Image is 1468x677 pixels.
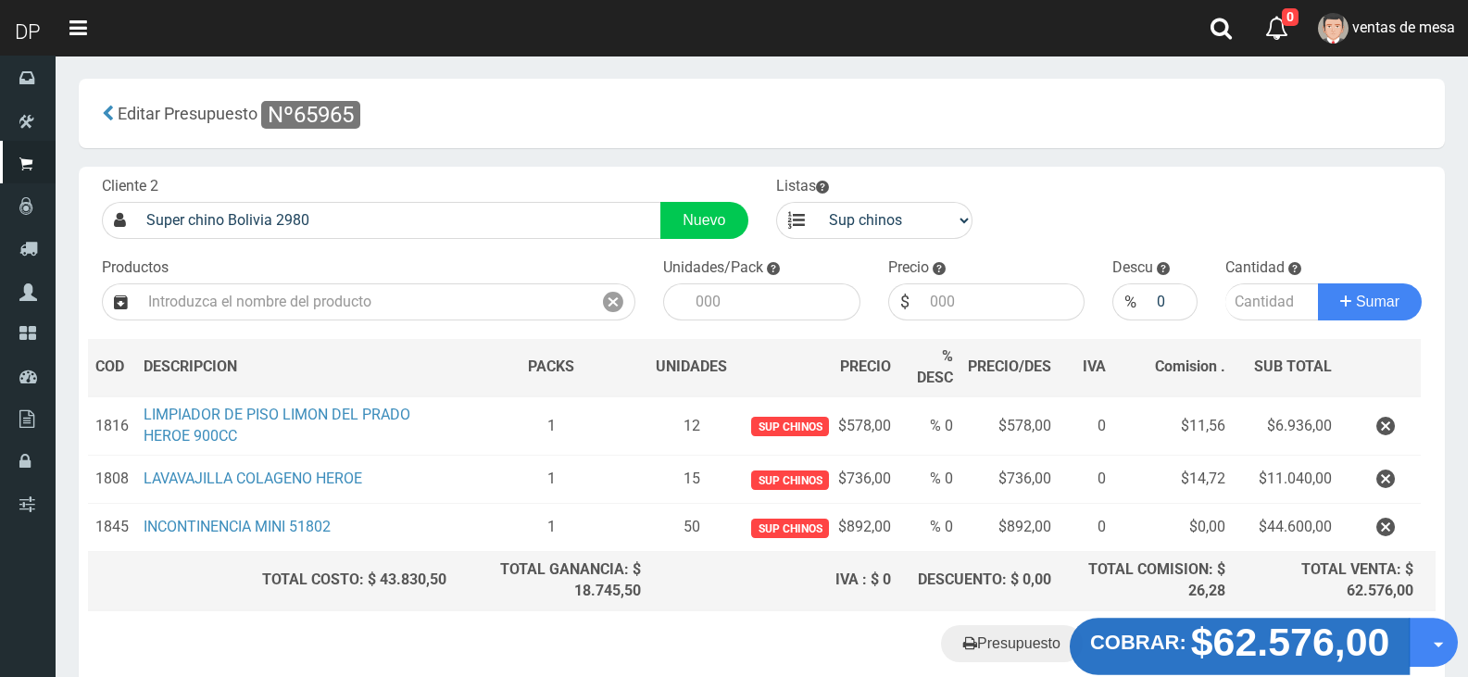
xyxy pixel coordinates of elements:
[1112,257,1153,279] label: Descu
[776,176,829,197] label: Listas
[95,570,446,591] div: TOTAL COSTO: $ 43.830,50
[88,456,136,504] td: 1808
[648,504,734,552] td: 50
[1112,283,1148,320] div: %
[170,357,237,375] span: CRIPCION
[144,470,362,487] a: LAVAVAJILLA COLAGENO HEROE
[144,518,331,535] a: INCONTINENCIA MINI 51802
[461,559,641,602] div: TOTAL GANANCIA: $ 18.745,50
[102,257,169,279] label: Productos
[454,396,648,455] td: 1
[1233,504,1339,552] td: $44.600,00
[1356,294,1399,309] span: Sumar
[663,257,763,279] label: Unidades/Pack
[888,257,929,279] label: Precio
[1233,456,1339,504] td: $11.040,00
[656,570,890,591] div: IVA : $ 0
[1113,504,1233,552] td: $0,00
[840,357,891,378] span: PRECIO
[139,283,592,320] input: Introduzca el nombre del producto
[1155,357,1225,375] span: Comision .
[1059,396,1113,455] td: 0
[118,104,257,123] span: Editar Presupuesto
[734,504,897,552] td: $892,00
[88,339,136,397] th: COD
[906,570,1051,591] div: DESCUENTO: $ 0,00
[1148,283,1197,320] input: 000
[751,519,828,538] span: Sup chinos
[941,625,1083,662] a: Presupuesto
[734,396,897,455] td: $578,00
[454,339,648,397] th: PACKS
[261,101,360,129] span: Nº65965
[1070,618,1411,675] button: COBRAR: $62.576,00
[751,470,828,490] span: Sup chinos
[960,504,1059,552] td: $892,00
[960,396,1059,455] td: $578,00
[686,283,860,320] input: 000
[968,357,1051,375] span: PRECIO/DES
[102,176,158,197] label: Cliente 2
[136,339,454,397] th: DES
[734,456,897,504] td: $736,00
[88,396,136,455] td: 1816
[1066,559,1225,602] div: TOTAL COMISION: $ 26,28
[1318,283,1422,320] button: Sumar
[1240,559,1413,602] div: TOTAL VENTA: $ 62.576,00
[1059,504,1113,552] td: 0
[960,456,1059,504] td: $736,00
[454,456,648,504] td: 1
[648,339,734,397] th: UNIDADES
[1083,357,1106,375] span: IVA
[1233,396,1339,455] td: $6.936,00
[1191,620,1390,663] strong: $62.576,00
[144,406,410,445] a: LIMPIADOR DE PISO LIMON DEL PRADO HEROE 900CC
[1254,357,1332,378] span: SUB TOTAL
[1318,13,1349,44] img: User Image
[921,283,1085,320] input: 000
[1225,283,1320,320] input: Cantidad
[898,456,960,504] td: % 0
[660,202,747,239] a: Nuevo
[898,396,960,455] td: % 0
[1352,19,1455,36] span: ventas de mesa
[1113,396,1233,455] td: $11,56
[648,456,734,504] td: 15
[751,417,828,436] span: Sup chinos
[1059,456,1113,504] td: 0
[898,504,960,552] td: % 0
[137,202,661,239] input: Consumidor Final
[1090,631,1186,653] strong: COBRAR:
[648,396,734,455] td: 12
[1113,456,1233,504] td: $14,72
[917,347,953,386] span: % DESC
[1282,8,1299,26] span: 0
[888,283,921,320] div: $
[454,504,648,552] td: 1
[1225,257,1285,279] label: Cantidad
[88,504,136,552] td: 1845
